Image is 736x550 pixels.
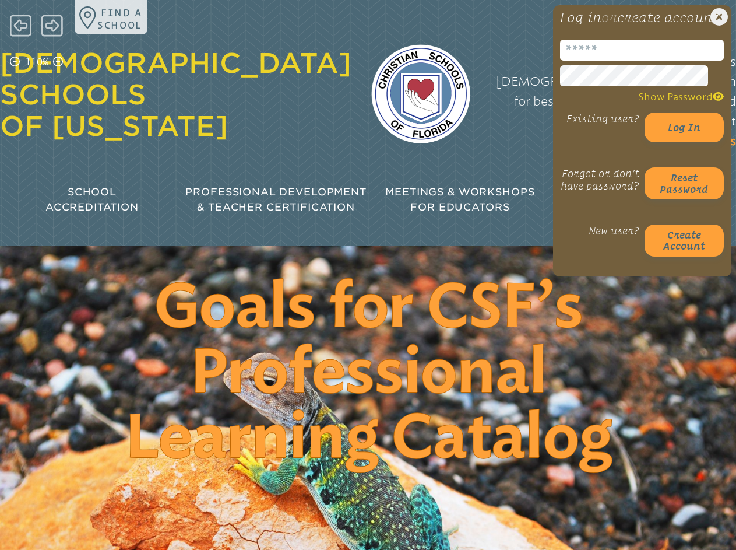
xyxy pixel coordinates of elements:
[601,9,617,25] span: or
[645,225,724,257] button: Createaccount
[185,186,366,213] span: Professional Development & Teacher Certification
[560,167,639,192] p: Forgot or don’t have password?
[560,225,639,237] p: New user?
[560,113,639,125] p: Existing user?
[45,186,139,213] span: School Accreditation
[50,276,686,472] h1: Goals for CSF’s Professional Learning Catalog
[385,186,534,213] span: Meetings & Workshops for Educators
[10,13,31,38] span: Back
[97,6,142,31] p: Find a school
[645,167,724,199] button: Resetpassword
[645,113,724,142] button: Log in
[371,44,470,143] img: csf-logo-web-colors.png
[41,13,63,38] span: Forward
[22,55,51,70] p: 110%
[560,10,724,24] h1: Log in create account
[638,91,724,103] span: Show Password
